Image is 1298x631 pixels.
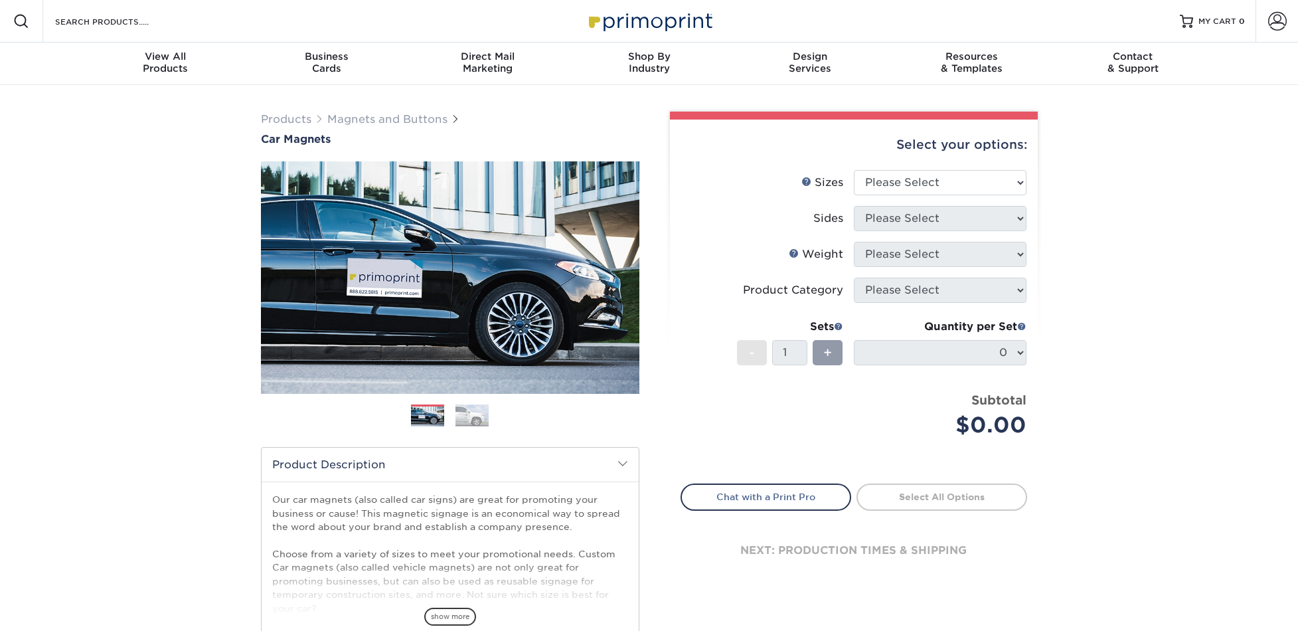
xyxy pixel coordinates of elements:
[54,13,183,29] input: SEARCH PRODUCTS.....
[583,7,716,35] img: Primoprint
[854,319,1026,335] div: Quantity per Set
[568,50,730,62] span: Shop By
[85,43,246,85] a: View AllProducts
[743,282,843,298] div: Product Category
[455,404,489,427] img: Magnets and Buttons 02
[1052,43,1214,85] a: Contact& Support
[1052,50,1214,62] span: Contact
[261,113,311,126] a: Products
[891,43,1052,85] a: Resources& Templates
[856,484,1027,510] a: Select All Options
[261,147,639,408] img: Car Magnets 01
[789,246,843,262] div: Weight
[730,50,891,62] span: Design
[730,43,891,85] a: DesignServices
[813,211,843,226] div: Sides
[568,50,730,74] div: Industry
[246,50,407,62] span: Business
[737,319,843,335] div: Sets
[681,511,1027,590] div: next: production times & shipping
[246,43,407,85] a: BusinessCards
[891,50,1052,62] span: Resources
[801,175,843,191] div: Sizes
[568,43,730,85] a: Shop ByIndustry
[85,50,246,62] span: View All
[1052,50,1214,74] div: & Support
[407,43,568,85] a: Direct MailMarketing
[246,50,407,74] div: Cards
[85,50,246,74] div: Products
[891,50,1052,74] div: & Templates
[424,608,476,626] span: show more
[411,405,444,428] img: Magnets and Buttons 01
[681,484,851,510] a: Chat with a Print Pro
[749,343,755,363] span: -
[327,113,447,126] a: Magnets and Buttons
[823,343,832,363] span: +
[864,409,1026,441] div: $0.00
[730,50,891,74] div: Services
[261,133,639,145] a: Car Magnets
[1239,17,1245,26] span: 0
[262,448,639,482] h2: Product Description
[681,120,1027,170] div: Select your options:
[407,50,568,74] div: Marketing
[1198,16,1236,27] span: MY CART
[261,133,331,145] span: Car Magnets
[971,393,1026,407] strong: Subtotal
[407,50,568,62] span: Direct Mail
